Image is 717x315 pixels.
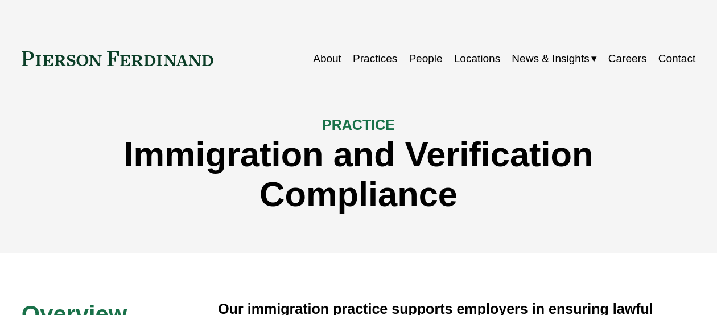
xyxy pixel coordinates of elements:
[512,49,589,68] span: News & Insights
[322,117,395,133] span: PRACTICE
[22,134,695,214] h1: Immigration and Verification Compliance
[313,48,341,69] a: About
[409,48,442,69] a: People
[608,48,647,69] a: Careers
[353,48,397,69] a: Practices
[658,48,696,69] a: Contact
[512,48,596,69] a: folder dropdown
[454,48,500,69] a: Locations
